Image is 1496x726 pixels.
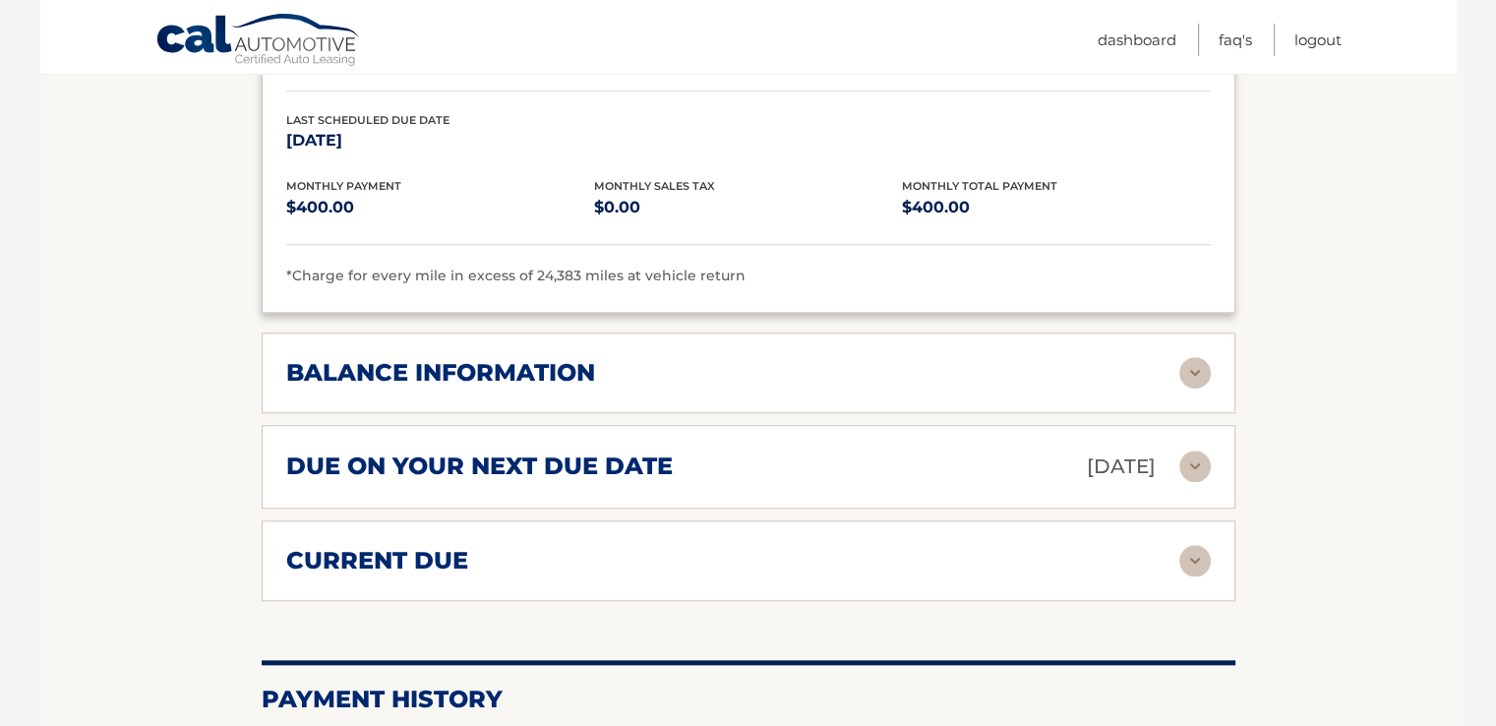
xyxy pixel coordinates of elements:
[1294,24,1342,56] a: Logout
[286,113,449,127] span: Last Scheduled Due Date
[902,179,1057,193] span: Monthly Total Payment
[594,179,715,193] span: Monthly Sales Tax
[902,194,1210,221] p: $400.00
[286,179,401,193] span: Monthly Payment
[262,685,1235,714] h2: Payment History
[594,194,902,221] p: $0.00
[286,358,595,388] h2: balance information
[1098,24,1176,56] a: Dashboard
[1179,451,1211,482] img: accordion-rest.svg
[286,194,594,221] p: $400.00
[1219,24,1252,56] a: FAQ's
[1087,450,1156,484] p: [DATE]
[1179,545,1211,576] img: accordion-rest.svg
[286,267,746,284] span: *Charge for every mile in excess of 24,383 miles at vehicle return
[286,127,594,154] p: [DATE]
[286,452,673,481] h2: due on your next due date
[155,13,362,70] a: Cal Automotive
[1179,357,1211,389] img: accordion-rest.svg
[286,546,468,575] h2: current due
